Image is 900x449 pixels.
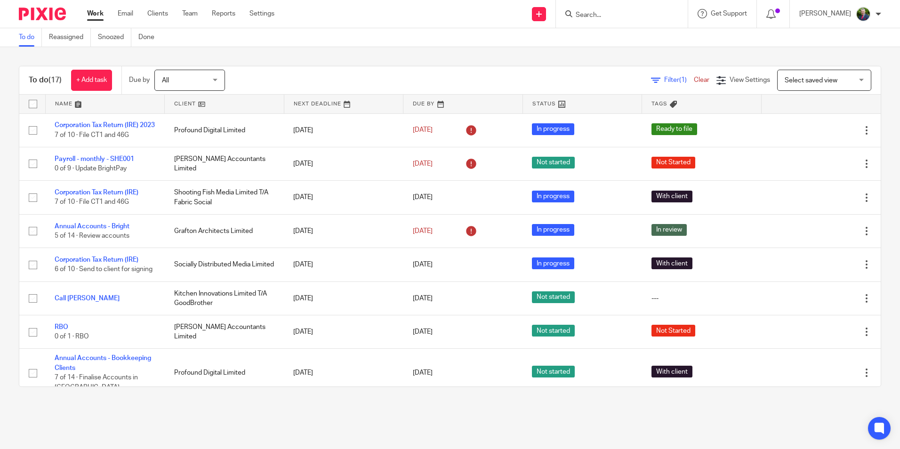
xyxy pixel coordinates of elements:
td: [DATE] [284,181,403,214]
a: Call [PERSON_NAME] [55,295,120,302]
span: Not started [532,291,575,303]
span: (17) [48,76,62,84]
span: 6 of 10 · Send to client for signing [55,266,153,273]
a: Corporation Tax Return (IRE) [55,189,138,196]
span: All [162,77,169,84]
td: [DATE] [284,214,403,248]
span: Select saved view [785,77,837,84]
span: [DATE] [413,329,433,335]
a: Reassigned [49,28,91,47]
td: Kitchen Innovations Limited T/A GoodBrother [165,281,284,315]
a: To do [19,28,42,47]
span: Not Started [651,325,695,337]
td: Grafton Architects Limited [165,214,284,248]
a: Snoozed [98,28,131,47]
td: [DATE] [284,315,403,349]
span: [DATE] [413,160,433,167]
td: Profound Digital Limited [165,113,284,147]
span: [DATE] [413,295,433,302]
td: [PERSON_NAME] Accountants Limited [165,147,284,180]
td: [DATE] [284,113,403,147]
a: Reports [212,9,235,18]
a: Corporation Tax Return (IRE) [55,257,138,263]
span: [DATE] [413,194,433,200]
span: 5 of 14 · Review accounts [55,233,129,239]
span: [DATE] [413,127,433,134]
span: In progress [532,224,574,236]
span: With client [651,257,692,269]
td: [DATE] [284,248,403,281]
input: Search [575,11,659,20]
td: Profound Digital Limited [165,349,284,397]
a: RBO [55,324,68,330]
span: In progress [532,191,574,202]
img: Pixie [19,8,66,20]
a: Clear [694,77,709,83]
img: download.png [856,7,871,22]
span: View Settings [730,77,770,83]
a: Corporation Tax Return (IRE) 2023 [55,122,155,128]
p: Due by [129,75,150,85]
a: Settings [249,9,274,18]
span: With client [651,366,692,377]
span: Get Support [711,10,747,17]
span: With client [651,191,692,202]
span: 0 of 9 · Update BrightPay [55,165,127,172]
a: Payroll - monthly - SHE001 [55,156,134,162]
a: Annual Accounts - Bookkeeping Clients [55,355,151,371]
span: (1) [679,77,687,83]
span: In progress [532,257,574,269]
span: 7 of 10 · File CT1 and 46G [55,199,129,206]
span: Not started [532,366,575,377]
a: Done [138,28,161,47]
a: + Add task [71,70,112,91]
a: Work [87,9,104,18]
span: 7 of 14 · Finalise Accounts in [GEOGRAPHIC_DATA] [55,374,138,391]
span: [DATE] [413,369,433,376]
span: In progress [532,123,574,135]
span: Not started [532,325,575,337]
span: Filter [664,77,694,83]
span: In review [651,224,687,236]
span: 0 of 1 · RBO [55,333,89,340]
td: [DATE] [284,349,403,397]
span: [DATE] [413,228,433,234]
h1: To do [29,75,62,85]
td: [DATE] [284,147,403,180]
span: Ready to file [651,123,697,135]
a: Annual Accounts - Bright [55,223,129,230]
div: --- [651,294,752,303]
a: Email [118,9,133,18]
span: Not started [532,157,575,168]
span: 7 of 10 · File CT1 and 46G [55,132,129,138]
td: [PERSON_NAME] Accountants Limited [165,315,284,349]
span: Tags [651,101,667,106]
span: Not Started [651,157,695,168]
a: Clients [147,9,168,18]
p: [PERSON_NAME] [799,9,851,18]
td: [DATE] [284,281,403,315]
span: [DATE] [413,261,433,268]
a: Team [182,9,198,18]
td: Shooting Fish Media Limited T/A Fabric Social [165,181,284,214]
td: Socially Distributed Media Limited [165,248,284,281]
